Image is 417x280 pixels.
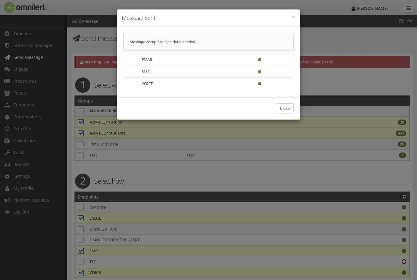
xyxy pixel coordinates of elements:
div: VOICE [138,81,237,87]
span: Help [15,4,27,10]
button: Close [276,103,294,113]
button: × [292,14,295,20]
div: EMAIL [138,57,237,63]
div: SMS [138,69,237,75]
h4: Message sent [122,14,295,22]
div: Message complete. See details below. [123,33,294,51]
